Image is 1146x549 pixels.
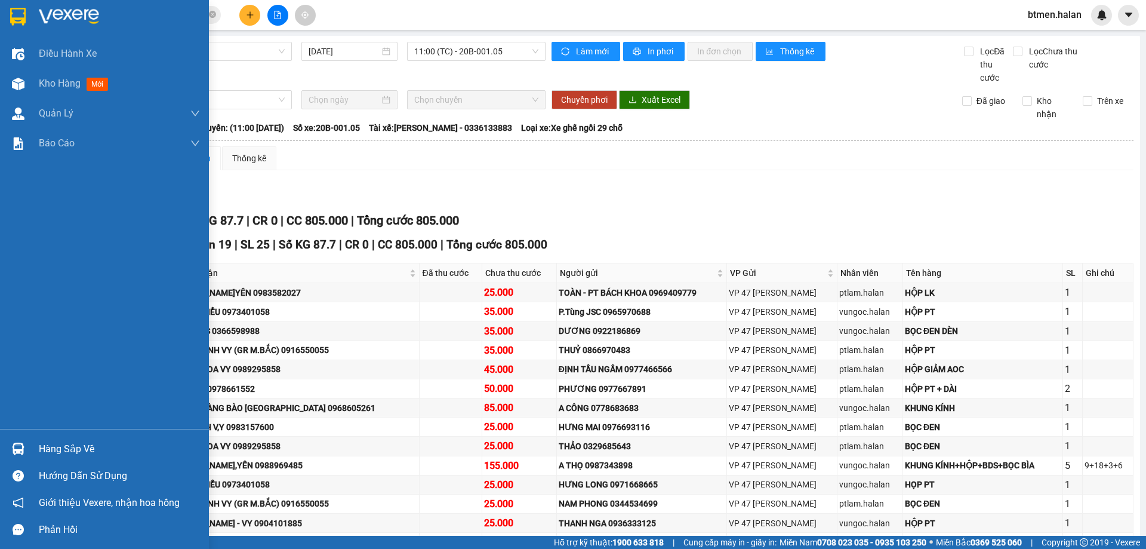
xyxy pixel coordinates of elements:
[39,106,73,121] span: Quản Lý
[39,521,200,539] div: Phản hồi
[929,540,933,545] span: ⚪️
[839,421,901,434] div: ptlam.halan
[559,363,725,376] div: ĐỊNH TẦU NGẦM 0977466566
[13,470,24,481] span: question-circle
[936,536,1022,549] span: Miền Bắc
[345,238,369,252] span: CR 0
[171,363,417,376] div: TRUNG HOA VY 0989295858
[295,5,316,26] button: aim
[39,46,97,61] span: Điều hành xe
[414,42,538,60] span: 11:00 (TC) - 20B-001.05
[683,536,777,549] span: Cung cấp máy in - giấy in:
[171,421,417,434] div: ĐỨC TÌNH V,Y 0983157600
[554,536,664,549] span: Hỗ trợ kỹ thuật:
[239,5,260,26] button: plus
[209,10,216,21] span: close-circle
[309,45,380,58] input: 13/09/2025
[756,42,825,61] button: bar-chartThống kê
[905,497,1061,510] div: BỌC ĐEN
[484,324,554,339] div: 35.000
[727,437,837,456] td: VP 47 Trần Khát Chân
[727,322,837,341] td: VP 47 Trần Khát Chân
[729,401,835,415] div: VP 47 [PERSON_NAME]
[39,467,200,485] div: Hướng dẫn sử dụng
[184,213,244,228] span: Số KG 87.7
[623,42,685,61] button: printerIn phơi
[729,497,835,510] div: VP 47 [PERSON_NAME]
[39,440,200,458] div: Hàng sắp về
[839,305,901,318] div: vungoc.halan
[839,440,901,453] div: ptlam.halan
[484,304,554,319] div: 35.000
[559,421,725,434] div: HƯNG MAI 0976693116
[172,266,406,280] span: Người nhận
[971,538,1022,547] strong: 0369 525 060
[633,47,643,57] span: printer
[727,476,837,495] td: VP 47 Trần Khát Chân
[905,517,1061,530] div: HỘP PT
[484,458,554,473] div: 155.000
[729,324,835,338] div: VP 47 [PERSON_NAME]
[484,362,554,377] div: 45.000
[559,343,725,357] div: THUỶ 0866970483
[521,121,623,134] span: Loại xe: Xe ghế ngồi 29 chỗ
[267,5,288,26] button: file-add
[171,305,417,318] div: QUANG HIỂU 0973401058
[1065,458,1080,473] div: 5
[171,536,417,549] div: TẠ VÕ 0972980326
[905,421,1061,434] div: BỌC ĐEN
[273,11,282,19] span: file-add
[252,213,278,228] span: CR 0
[301,11,309,19] span: aim
[905,343,1061,357] div: HỘP PT
[975,45,1012,84] span: Lọc Đã thu cước
[1065,362,1080,377] div: 1
[839,343,901,357] div: ptlam.halan
[839,497,901,510] div: ptlam.halan
[905,440,1061,453] div: BỌC ĐEN
[837,263,903,283] th: Nhân viên
[629,96,637,105] span: download
[484,438,554,453] div: 25.000
[171,440,417,453] div: TRUNG HOA VY 0989295858
[112,29,499,44] li: 271 - [PERSON_NAME] - [GEOGRAPHIC_DATA] - [GEOGRAPHIC_DATA]
[817,538,926,547] strong: 0708 023 035 - 0935 103 250
[839,517,901,530] div: vungoc.halan
[905,459,1061,472] div: KHUNG KÍNH+HỘP+BDS+BỌC BÌA
[87,78,108,91] span: mới
[1065,516,1080,530] div: 1
[729,421,835,434] div: VP 47 [PERSON_NAME]
[484,381,554,396] div: 50.000
[482,263,557,283] th: Chưa thu cước
[1085,459,1131,472] div: 9+18+3+6
[171,478,417,491] div: QUANG HIỂU 0973401058
[171,343,417,357] div: HOÀNG ANH VY (GR M.BẮC) 0916550055
[839,363,901,376] div: ptlam.halan
[484,496,554,511] div: 25.000
[727,456,837,476] td: VP 47 Trần Khát Chân
[15,15,104,75] img: logo.jpg
[727,360,837,379] td: VP 47 Trần Khát Chân
[171,401,417,415] div: GARA HOÀNG BÀO [GEOGRAPHIC_DATA] 0968605261
[10,8,26,26] img: logo-vxr
[729,343,835,357] div: VP 47 [PERSON_NAME]
[1032,94,1074,121] span: Kho nhận
[13,497,24,508] span: notification
[171,382,417,395] div: A QUYẾT 0978661552
[351,213,354,228] span: |
[780,45,816,58] span: Thống kê
[612,538,664,547] strong: 1900 633 818
[12,48,24,60] img: warehouse-icon
[209,11,216,18] span: close-circle
[1092,94,1128,108] span: Trên xe
[1065,400,1080,415] div: 1
[839,401,901,415] div: vungoc.halan
[552,42,620,61] button: syncLàm mới
[559,497,725,510] div: NAM PHONG 0344534699
[642,93,680,106] span: Xuất Excel
[727,418,837,437] td: VP 47 Trần Khát Chân
[729,440,835,453] div: VP 47 [PERSON_NAME]
[903,263,1064,283] th: Tên hàng
[171,324,417,338] div: GARA ATS 0366598988
[727,398,837,418] td: VP 47 Trần Khát Chân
